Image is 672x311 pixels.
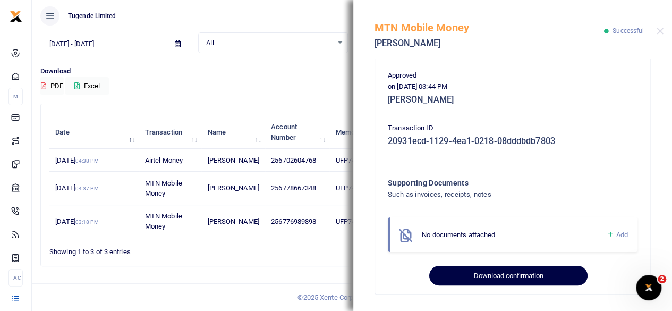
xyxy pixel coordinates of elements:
a: logo-small logo-large logo-large [10,12,22,20]
button: Download confirmation [429,266,587,286]
th: Transaction: activate to sort column ascending [139,116,202,149]
div: Showing 1 to 3 of 3 entries [49,241,297,257]
span: [DATE] [55,184,98,192]
th: Date: activate to sort column descending [49,116,139,149]
p: Approved [388,70,637,81]
iframe: Intercom live chat [636,275,661,300]
button: PDF [40,77,64,95]
input: select period [40,35,166,53]
h4: Such as invoices, receipts, notes [388,189,594,200]
span: UFP741L [336,184,363,192]
span: 256702604768 [271,156,316,164]
li: M [8,88,23,105]
span: All [206,38,332,48]
li: Ac [8,269,23,287]
span: [DATE] [55,156,98,164]
small: 04:37 PM [75,186,99,191]
p: on [DATE] 03:44 PM [388,81,637,93]
h5: [PERSON_NAME] [375,38,604,49]
span: [PERSON_NAME] [207,184,259,192]
h5: MTN Mobile Money [375,21,604,34]
th: Memo: activate to sort column ascending [329,116,415,149]
span: [DATE] [55,217,98,225]
button: Close [657,28,664,35]
span: Airtel Money [145,156,183,164]
span: [PERSON_NAME] [207,217,259,225]
p: Download [40,66,664,77]
small: 03:18 PM [75,219,99,225]
th: Name: activate to sort column ascending [201,116,265,149]
span: MTN Mobile Money [145,212,182,231]
button: Excel [65,77,109,95]
span: Add [616,231,628,239]
span: MTN Mobile Money [145,179,182,198]
span: [PERSON_NAME] [207,156,259,164]
span: No documents attached [422,231,495,239]
span: UFP741L [336,217,363,225]
span: Tugende Limited [64,11,121,21]
span: 2 [658,275,666,283]
th: Account Number: activate to sort column ascending [265,116,329,149]
a: Add [606,229,628,241]
h5: 20931ecd-1129-4ea1-0218-08dddbdb7803 [388,136,637,147]
h5: [PERSON_NAME] [388,95,637,105]
p: Transaction ID [388,123,637,134]
span: 256778667348 [271,184,316,192]
img: logo-small [10,10,22,23]
span: UFP741L [336,156,363,164]
span: Successful [613,27,644,35]
h4: Supporting Documents [388,177,594,189]
span: 256776989898 [271,217,316,225]
small: 04:38 PM [75,158,99,164]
